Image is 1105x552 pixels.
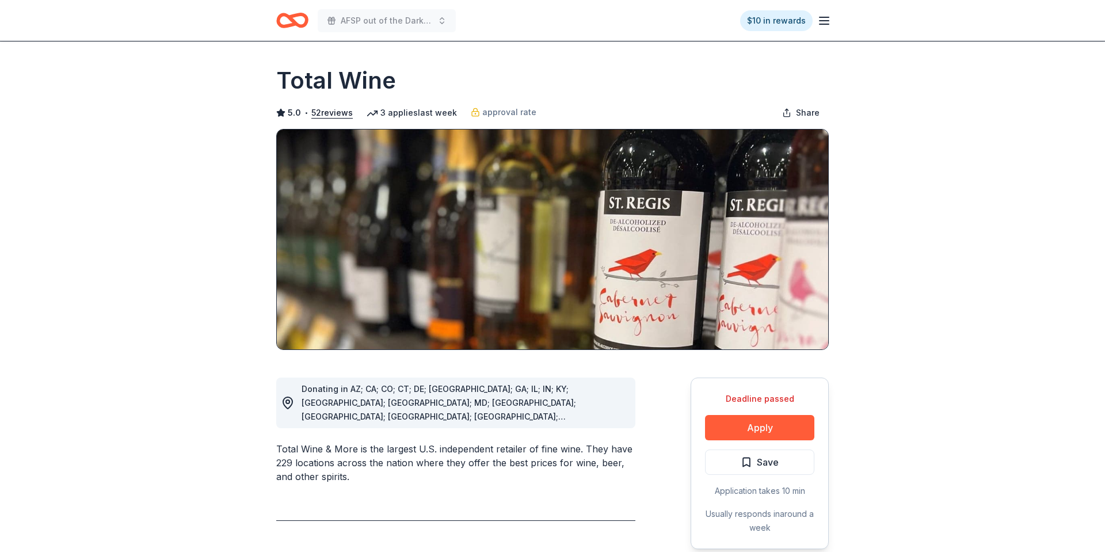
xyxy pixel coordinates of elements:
button: AFSP out of the Darkness Lexington Walk [318,9,456,32]
button: 52reviews [311,106,353,120]
span: approval rate [482,105,536,119]
a: approval rate [471,105,536,119]
div: 3 applies last week [367,106,457,120]
button: Apply [705,415,814,440]
span: • [304,108,308,117]
span: Save [757,455,779,470]
div: Deadline passed [705,392,814,406]
span: Donating in AZ; CA; CO; CT; DE; [GEOGRAPHIC_DATA]; GA; IL; IN; KY; [GEOGRAPHIC_DATA]; [GEOGRAPHIC... [302,384,576,463]
h1: Total Wine [276,64,396,97]
div: Usually responds in around a week [705,507,814,535]
div: Application takes 10 min [705,484,814,498]
span: AFSP out of the Darkness Lexington Walk [341,14,433,28]
span: Share [796,106,820,120]
img: Image for Total Wine [277,130,828,349]
button: Save [705,450,814,475]
div: Total Wine & More is the largest U.S. independent retailer of fine wine. They have 229 locations ... [276,442,635,484]
a: Home [276,7,308,34]
button: Share [773,101,829,124]
span: 5.0 [288,106,301,120]
a: $10 in rewards [740,10,813,31]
